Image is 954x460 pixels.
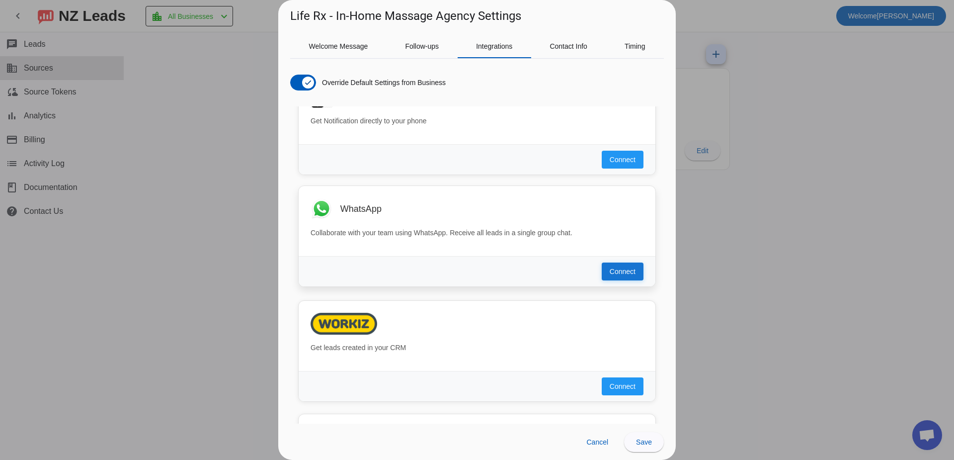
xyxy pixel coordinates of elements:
[624,432,664,452] button: Save
[311,228,643,238] p: Collaborate with your team using WhatsApp. Receive all leads in a single group chat.
[550,43,587,50] span: Contact Info
[578,432,616,452] button: Cancel
[311,198,332,220] img: WhatsApp
[636,438,652,446] span: Save
[311,343,643,353] p: Get leads created in your CRM
[625,43,645,50] span: Timing
[311,116,643,126] p: Get Notification directly to your phone
[320,78,446,88] label: Override Default Settings from Business
[610,381,636,391] span: Connect
[602,263,643,280] button: Connect
[405,43,439,50] span: Follow-ups
[340,204,382,214] h3: WhatsApp
[610,267,636,276] span: Connect
[602,377,643,395] button: Connect
[602,151,643,169] button: Connect
[309,43,368,50] span: Welcome Message
[610,155,636,165] span: Connect
[476,43,512,50] span: Integrations
[290,8,521,24] h1: Life Rx - In-Home Massage Agency Settings
[586,438,608,446] span: Cancel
